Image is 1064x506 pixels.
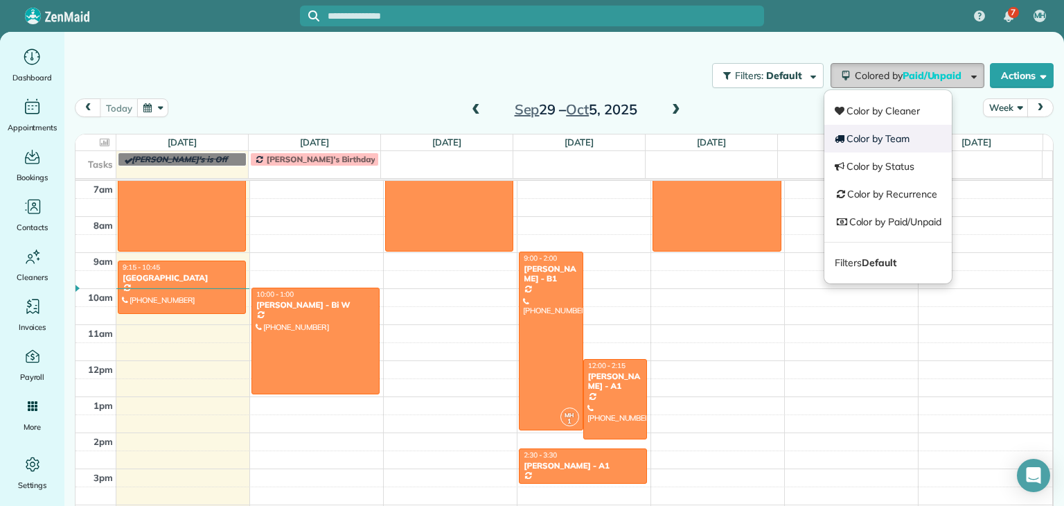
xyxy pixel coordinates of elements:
[88,364,113,375] span: 12pm
[18,478,47,492] span: Settings
[1034,10,1046,21] span: MH
[308,10,319,21] svg: Focus search
[524,254,557,263] span: 9:00 - 2:00
[168,137,197,148] a: [DATE]
[712,63,824,88] button: Filters: Default
[300,137,330,148] a: [DATE]
[824,249,952,277] a: FiltersDefault
[122,273,242,283] div: [GEOGRAPHIC_DATA]
[523,264,579,284] div: [PERSON_NAME] - B1
[267,154,375,164] span: [PERSON_NAME]'s Birthday
[75,98,101,117] button: prev
[1027,98,1054,117] button: next
[12,71,52,85] span: Dashboard
[862,256,896,269] strong: Default
[697,137,727,148] a: [DATE]
[990,63,1054,88] button: Actions
[489,102,662,117] h2: 29 – 5, 2025
[6,295,59,334] a: Invoices
[19,320,46,334] span: Invoices
[824,152,952,180] a: Color by Status
[6,245,59,284] a: Cleaners
[524,451,557,460] span: 2:30 - 3:30
[20,370,45,384] span: Payroll
[132,154,227,164] span: [PERSON_NAME]'s is Off
[6,46,59,85] a: Dashboard
[735,69,764,82] span: Filters:
[300,10,319,21] button: Focus search
[824,97,952,125] a: Color by Cleaner
[24,420,41,434] span: More
[766,69,803,82] span: Default
[588,361,626,370] span: 12:00 - 2:15
[565,137,594,148] a: [DATE]
[8,121,57,134] span: Appointments
[824,180,952,208] a: Color by Recurrence
[1011,7,1016,18] span: 7
[6,96,59,134] a: Appointments
[824,125,952,152] a: Color by Team
[705,63,824,88] a: Filters: Default
[88,328,113,339] span: 11am
[94,400,113,411] span: 1pm
[6,146,59,184] a: Bookings
[94,184,113,195] span: 7am
[94,472,113,483] span: 3pm
[523,461,643,471] div: [PERSON_NAME] - A1
[561,415,578,428] small: 1
[6,453,59,492] a: Settings
[994,1,1023,32] div: 7 unread notifications
[824,208,952,236] a: Color by Paid/Unpaid
[6,345,59,384] a: Payroll
[903,69,964,82] span: Paid/Unpaid
[566,101,589,118] span: Oct
[94,220,113,231] span: 8am
[94,256,113,267] span: 9am
[835,256,896,269] span: Filters
[123,263,160,272] span: 9:15 - 10:45
[94,436,113,447] span: 2pm
[1017,459,1050,492] div: Open Intercom Messenger
[961,137,991,148] a: [DATE]
[17,220,48,234] span: Contacts
[88,292,113,303] span: 10am
[432,137,462,148] a: [DATE]
[983,98,1028,117] button: Week
[256,300,375,310] div: [PERSON_NAME] - Bi W
[587,372,644,392] div: [PERSON_NAME] - A1
[565,411,574,419] span: MH
[515,101,540,118] span: Sep
[256,290,294,299] span: 10:00 - 1:00
[17,171,48,184] span: Bookings
[17,270,48,284] span: Cleaners
[100,98,138,117] button: today
[6,195,59,234] a: Contacts
[855,69,966,82] span: Colored by
[831,63,984,88] button: Colored byPaid/Unpaid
